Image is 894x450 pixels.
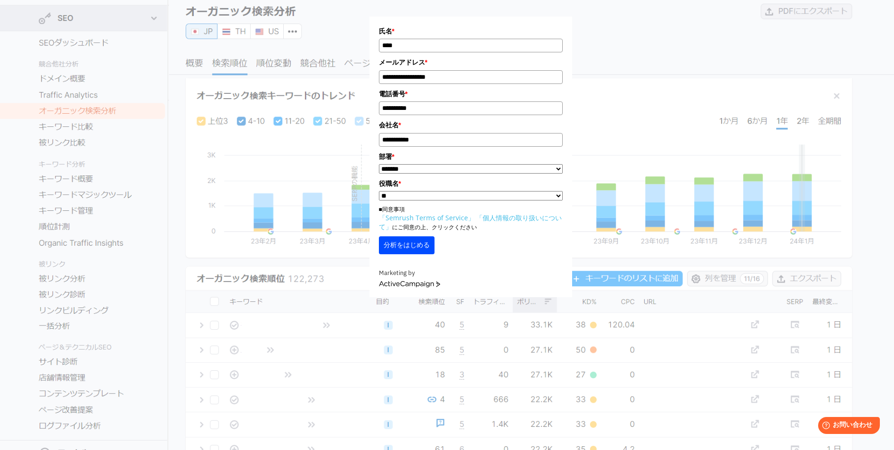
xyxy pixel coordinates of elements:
[379,120,563,130] label: 会社名
[810,413,884,440] iframe: Help widget launcher
[379,236,435,254] button: 分析をはじめる
[379,151,563,162] label: 部署
[379,205,563,232] p: ■同意事項 にご同意の上、クリックください
[379,26,563,36] label: 氏名
[379,213,562,231] a: 「個人情報の取り扱いについて」
[379,89,563,99] label: 電話番号
[379,57,563,67] label: メールアドレス
[379,178,563,189] label: 役職名
[379,213,475,222] a: 「Semrush Terms of Service」
[379,268,563,278] div: Marketing by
